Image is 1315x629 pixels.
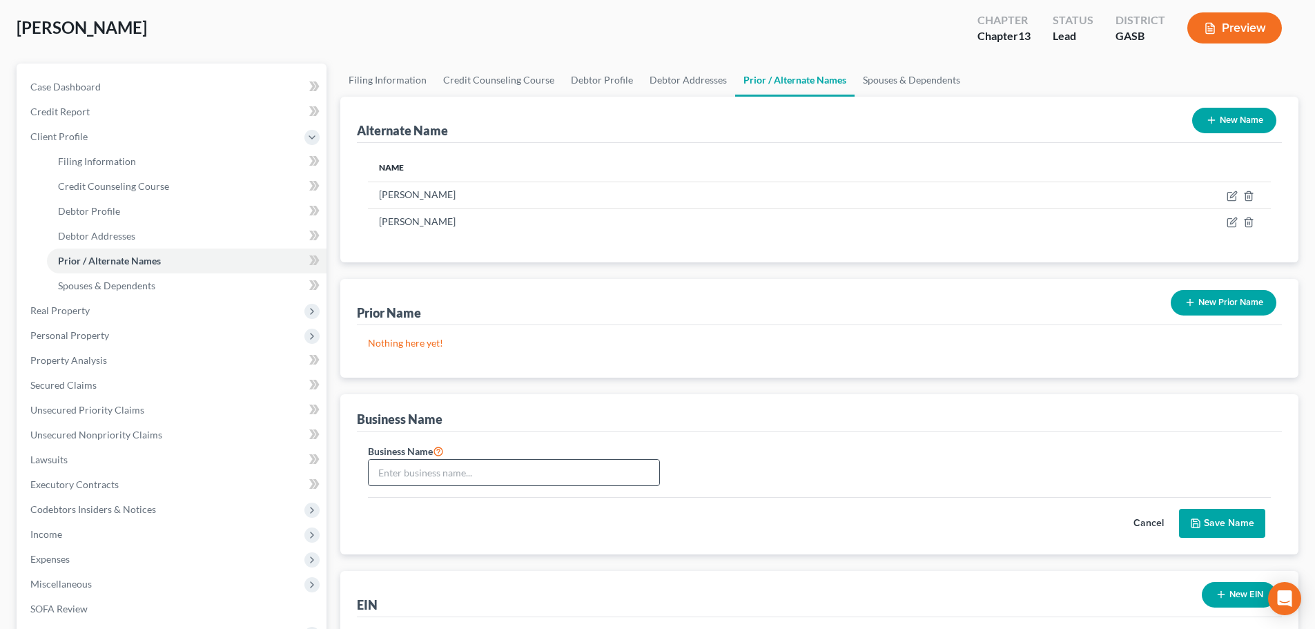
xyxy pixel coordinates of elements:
a: Unsecured Priority Claims [19,398,327,423]
input: Enter business name... [369,460,659,486]
button: New Prior Name [1171,290,1276,316]
button: New Name [1192,108,1276,133]
a: Secured Claims [19,373,327,398]
a: Property Analysis [19,348,327,373]
a: Debtor Addresses [47,224,327,249]
span: Income [30,528,62,540]
span: Prior / Alternate Names [58,255,161,267]
span: Lawsuits [30,454,68,465]
div: Business Name [357,411,442,427]
span: SOFA Review [30,603,88,615]
span: Spouses & Dependents [58,280,155,291]
div: District [1116,12,1165,28]
span: Credit Report [30,106,90,117]
a: SOFA Review [19,597,327,621]
span: Secured Claims [30,379,97,391]
a: Credit Report [19,99,327,124]
span: Debtor Profile [58,205,120,217]
div: Alternate Name [357,122,448,139]
a: Filing Information [47,149,327,174]
button: Preview [1187,12,1282,43]
a: Case Dashboard [19,75,327,99]
a: Unsecured Nonpriority Claims [19,423,327,447]
div: Lead [1053,28,1093,44]
span: Expenses [30,553,70,565]
a: Credit Counseling Course [47,174,327,199]
span: Unsecured Nonpriority Claims [30,429,162,441]
div: Chapter [977,28,1031,44]
a: Prior / Alternate Names [735,64,855,97]
a: Prior / Alternate Names [47,249,327,273]
span: Codebtors Insiders & Notices [30,503,156,515]
div: Open Intercom Messenger [1268,582,1301,615]
a: Debtor Profile [47,199,327,224]
p: Nothing here yet! [368,336,1271,350]
a: Filing Information [340,64,435,97]
span: Credit Counseling Course [58,180,169,192]
button: New EIN [1202,582,1276,608]
th: Name [368,154,947,182]
span: 13 [1018,29,1031,42]
td: [PERSON_NAME] [368,209,947,235]
span: Client Profile [30,130,88,142]
button: Save Name [1179,509,1265,538]
a: Lawsuits [19,447,327,472]
span: Unsecured Priority Claims [30,404,144,416]
span: Property Analysis [30,354,107,366]
label: Business Name [368,443,444,459]
span: Executory Contracts [30,478,119,490]
div: EIN [357,597,378,613]
div: Prior Name [357,304,421,321]
td: [PERSON_NAME] [368,182,947,208]
div: Status [1053,12,1093,28]
a: Credit Counseling Course [435,64,563,97]
a: Debtor Profile [563,64,641,97]
span: Debtor Addresses [58,230,135,242]
a: Debtor Addresses [641,64,735,97]
button: Cancel [1118,510,1179,537]
span: [PERSON_NAME] [17,17,147,37]
a: Spouses & Dependents [47,273,327,298]
div: Chapter [977,12,1031,28]
a: Spouses & Dependents [855,64,968,97]
span: Personal Property [30,329,109,341]
span: Case Dashboard [30,81,101,93]
a: Executory Contracts [19,472,327,497]
div: GASB [1116,28,1165,44]
span: Real Property [30,304,90,316]
span: Miscellaneous [30,578,92,590]
span: Filing Information [58,155,136,167]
